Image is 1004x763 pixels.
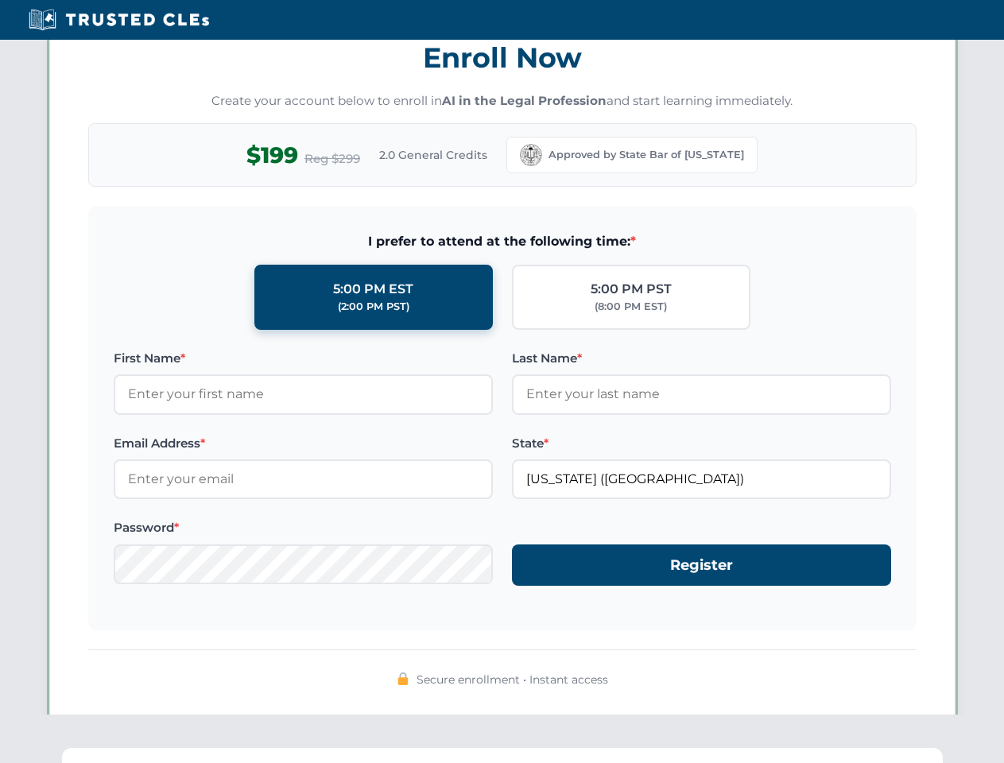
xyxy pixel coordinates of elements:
[114,349,493,368] label: First Name
[512,544,891,587] button: Register
[114,374,493,414] input: Enter your first name
[512,459,891,499] input: California (CA)
[520,144,542,166] img: California Bar
[88,33,917,83] h3: Enroll Now
[595,299,667,315] div: (8:00 PM EST)
[114,231,891,252] span: I prefer to attend at the following time:
[304,149,360,168] span: Reg $299
[114,434,493,453] label: Email Address
[379,146,487,164] span: 2.0 General Credits
[333,279,413,300] div: 5:00 PM EST
[549,147,744,163] span: Approved by State Bar of [US_STATE]
[591,279,672,300] div: 5:00 PM PST
[512,349,891,368] label: Last Name
[512,374,891,414] input: Enter your last name
[114,518,493,537] label: Password
[24,8,214,32] img: Trusted CLEs
[88,92,917,110] p: Create your account below to enroll in and start learning immediately.
[114,459,493,499] input: Enter your email
[246,137,298,173] span: $199
[397,672,409,685] img: 🔒
[338,299,409,315] div: (2:00 PM PST)
[512,434,891,453] label: State
[417,671,608,688] span: Secure enrollment • Instant access
[442,93,607,108] strong: AI in the Legal Profession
